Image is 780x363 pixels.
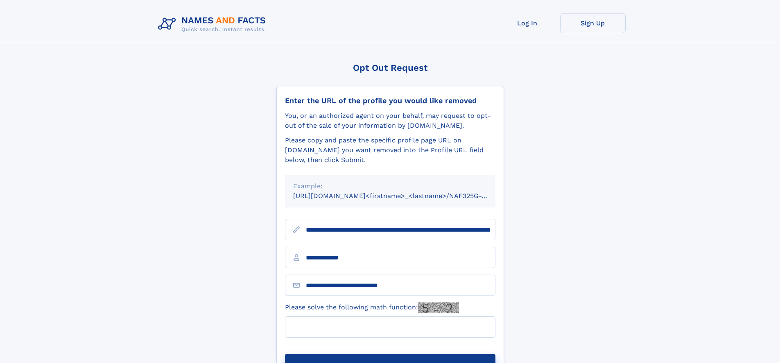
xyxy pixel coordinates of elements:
[560,13,626,33] a: Sign Up
[293,192,511,200] small: [URL][DOMAIN_NAME]<firstname>_<lastname>/NAF325G-xxxxxxxx
[293,181,487,191] div: Example:
[155,13,273,35] img: Logo Names and Facts
[285,135,495,165] div: Please copy and paste the specific profile page URL on [DOMAIN_NAME] you want removed into the Pr...
[285,111,495,131] div: You, or an authorized agent on your behalf, may request to opt-out of the sale of your informatio...
[276,63,504,73] div: Opt Out Request
[285,96,495,105] div: Enter the URL of the profile you would like removed
[285,302,459,313] label: Please solve the following math function:
[495,13,560,33] a: Log In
